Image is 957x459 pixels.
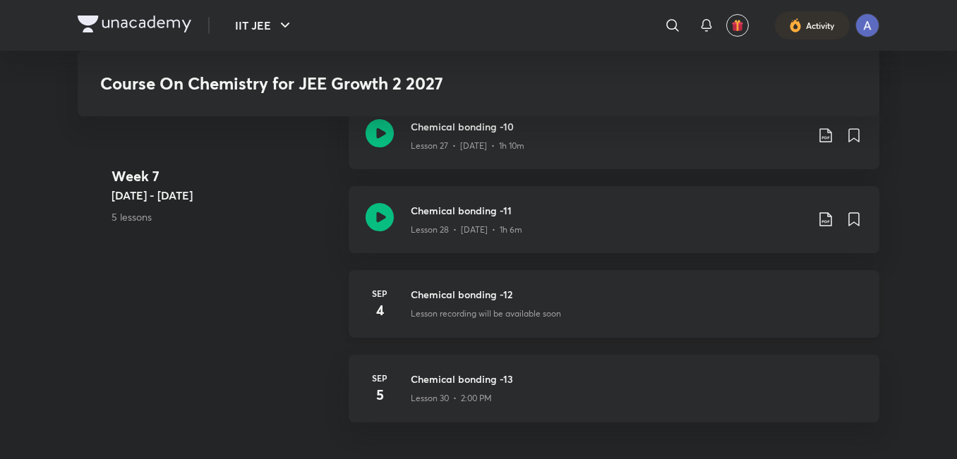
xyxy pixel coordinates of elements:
[411,119,806,134] h3: Chemical bonding -10
[112,209,337,224] p: 5 lessons
[349,102,879,186] a: Chemical bonding -10Lesson 27 • [DATE] • 1h 10m
[731,19,744,32] img: avatar
[411,203,806,218] h3: Chemical bonding -11
[411,224,522,236] p: Lesson 28 • [DATE] • 1h 6m
[411,372,862,386] h3: Chemical bonding -13
[227,11,302,39] button: IIT JEE
[366,287,394,300] h6: Sep
[366,300,394,321] h4: 4
[112,187,337,204] h5: [DATE] - [DATE]
[349,186,879,270] a: Chemical bonding -11Lesson 28 • [DATE] • 1h 6m
[78,16,191,36] a: Company Logo
[100,73,653,94] h3: Course On Chemistry for JEE Growth 2 2027
[411,392,492,405] p: Lesson 30 • 2:00 PM
[112,166,337,187] h4: Week 7
[789,17,802,34] img: activity
[366,372,394,384] h6: Sep
[855,13,879,37] img: ADITYA SINHA S
[366,384,394,405] h4: 5
[411,140,524,152] p: Lesson 27 • [DATE] • 1h 10m
[726,14,749,37] button: avatar
[349,355,879,439] a: Sep5Chemical bonding -13Lesson 30 • 2:00 PM
[349,270,879,355] a: Sep4Chemical bonding -12Lesson recording will be available soon
[78,16,191,32] img: Company Logo
[411,307,561,320] p: Lesson recording will be available soon
[411,287,862,302] h3: Chemical bonding -12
